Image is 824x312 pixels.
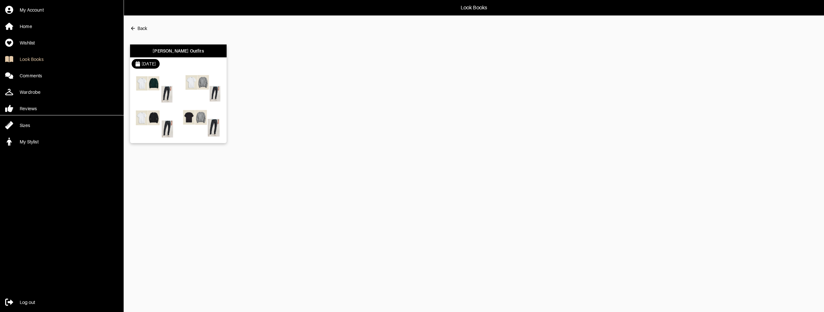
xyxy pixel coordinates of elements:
div: Log out [20,299,35,306]
div: [DATE] [142,61,156,67]
div: [PERSON_NAME] Outfits [153,48,204,54]
div: Look Books [20,56,43,63]
img: Outfit Anneil Basnandan's Outfits [180,108,223,139]
img: Outfit Anneil Basnandan's Outfits [180,73,223,104]
button: Back [130,22,147,35]
div: My Stylist [20,139,39,145]
p: Look Books [461,4,487,12]
div: Wishlist [20,40,35,46]
div: Home [20,23,32,30]
div: Back [137,25,147,32]
div: Sizes [20,122,30,129]
div: Reviews [20,105,37,112]
div: Wardrobe [20,89,41,95]
div: Comments [20,73,42,79]
div: My Account [20,7,44,13]
img: Outfit Anneil Basnandan's Outfits [133,73,177,104]
img: Outfit Anneil Basnandan's Outfits [133,108,177,139]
